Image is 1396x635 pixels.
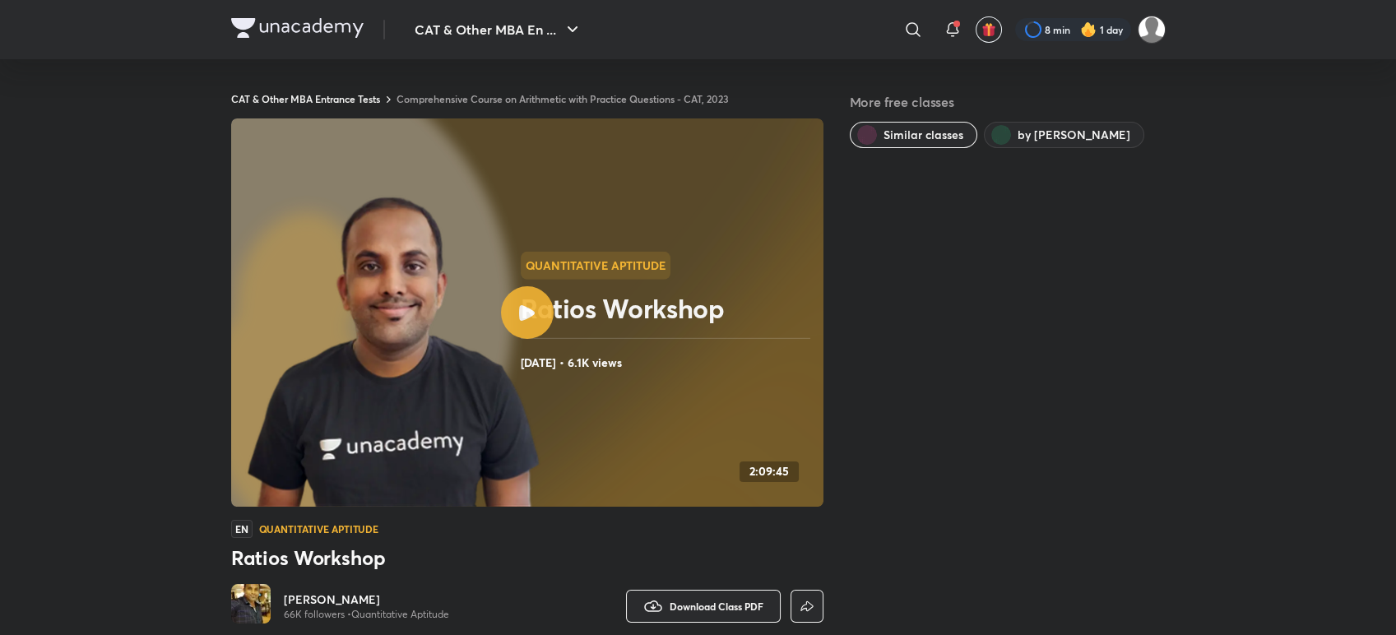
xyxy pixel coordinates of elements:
h4: [DATE] • 6.1K views [521,352,817,373]
img: streak [1080,21,1097,38]
button: Similar classes [850,122,977,148]
img: avatar [981,22,996,37]
h5: More free classes [850,92,1166,112]
span: by Ravi Prakash [1018,127,1130,143]
a: [PERSON_NAME] [284,591,449,608]
h4: 2:09:45 [749,465,789,479]
h3: Ratios Workshop [231,545,823,571]
a: Company Logo [231,18,364,42]
button: by Ravi Prakash [984,122,1144,148]
img: Avatar [231,584,271,623]
h2: Ratios Workshop [521,292,817,325]
span: Similar classes [884,127,963,143]
span: EN [231,520,253,538]
button: CAT & Other MBA En ... [405,13,592,46]
img: Sameeran Panda [1138,16,1166,44]
img: Company Logo [231,18,364,38]
span: Download Class PDF [670,600,763,613]
h4: Quantitative Aptitude [259,524,379,534]
button: avatar [976,16,1002,43]
p: 66K followers • Quantitative Aptitude [284,608,449,621]
a: Avatar [231,584,271,628]
button: Download Class PDF [626,590,781,623]
a: CAT & Other MBA Entrance Tests [231,92,380,105]
a: Comprehensive Course on Arithmetic with Practice Questions - CAT, 2023 [397,92,729,105]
